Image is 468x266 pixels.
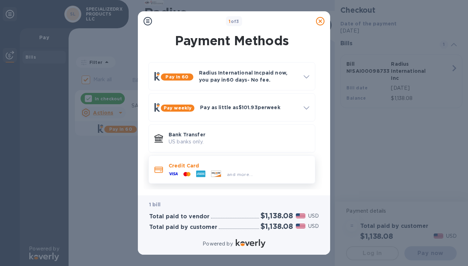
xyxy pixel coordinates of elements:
[164,105,192,111] b: Pay weekly
[229,19,230,24] span: 1
[261,222,293,231] h2: $1,138.08
[169,138,309,146] p: US banks only.
[296,224,305,229] img: USD
[296,213,305,218] img: USD
[229,19,239,24] b: of 3
[165,74,188,79] b: Pay in 60
[149,224,217,231] h3: Total paid by customer
[308,223,319,230] p: USD
[149,202,160,207] b: 1 bill
[169,131,309,138] p: Bank Transfer
[236,239,265,248] img: Logo
[199,69,298,83] p: Radius International Inc paid now, you pay in 60 days - No fee.
[203,240,233,248] p: Powered by
[308,212,319,220] p: USD
[200,104,298,111] p: Pay as little as $101.93 per week
[149,213,210,220] h3: Total paid to vendor
[261,211,293,220] h2: $1,138.08
[169,162,309,169] p: Credit Card
[227,172,253,177] span: and more...
[147,33,317,48] h1: Payment Methods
